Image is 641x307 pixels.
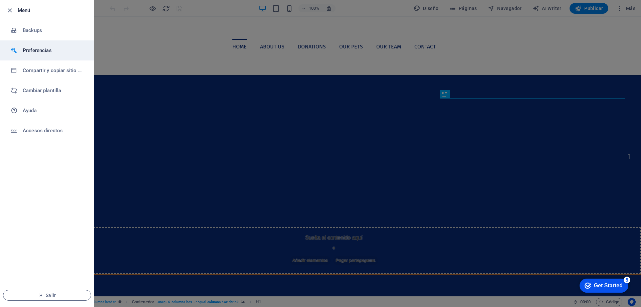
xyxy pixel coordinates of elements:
[263,239,304,249] span: Añadir elementos
[3,290,91,301] button: Salir
[23,87,84,95] h6: Cambiar plantilla
[23,26,84,34] h6: Backups
[18,6,88,14] h6: Menú
[23,107,84,115] h6: Ayuda
[0,210,614,258] div: Suelta el contenido aquí
[23,46,84,54] h6: Preferencias
[23,66,84,74] h6: Compartir y copiar sitio web
[49,1,56,8] div: 5
[9,293,85,298] span: Salir
[20,7,48,13] div: Get Started
[306,239,352,249] span: Pegar portapapeles
[23,127,84,135] h6: Accesos directos
[5,3,54,17] div: Get Started 5 items remaining, 0% complete
[0,101,94,121] a: Ayuda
